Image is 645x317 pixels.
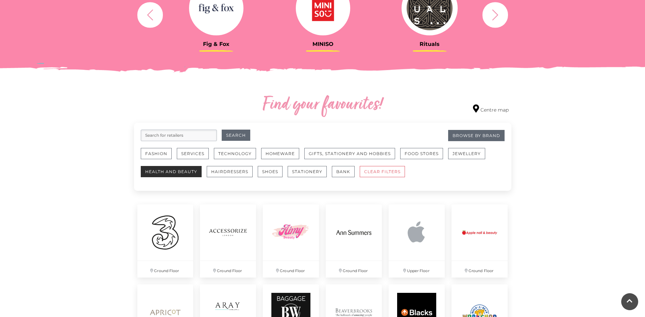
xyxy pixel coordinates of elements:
p: Ground Floor [200,261,256,278]
p: Ground Floor [137,261,193,278]
button: Health and Beauty [141,166,202,177]
a: Ground Floor [448,201,511,281]
a: Ground Floor [322,201,385,281]
a: Technology [214,148,261,166]
input: Search for retailers [141,130,217,141]
a: Ground Floor [197,201,259,281]
a: CLEAR FILTERS [360,166,410,184]
h3: MINISO [275,41,371,47]
button: Jewellery [448,148,485,159]
p: Ground Floor [452,261,508,278]
button: CLEAR FILTERS [360,166,405,177]
a: Health and Beauty [141,166,207,184]
a: Upper Floor [385,201,448,281]
a: Hairdressers [207,166,258,184]
a: Fashion [141,148,177,166]
p: Ground Floor [263,261,319,278]
h3: Fig & Fox [168,41,265,47]
a: Bank [332,166,360,184]
button: Homeware [261,148,299,159]
button: Gifts, Stationery and Hobbies [304,148,395,159]
button: Search [222,130,250,141]
button: Hairdressers [207,166,253,177]
p: Ground Floor [326,261,382,278]
a: Ground Floor [134,201,197,281]
a: Jewellery [448,148,490,166]
button: Stationery [288,166,327,177]
a: Browse By Brand [448,130,505,141]
p: Upper Floor [389,261,445,278]
button: Food Stores [400,148,443,159]
button: Shoes [258,166,283,177]
button: Services [177,148,209,159]
a: Ground Floor [259,201,322,281]
a: Centre map [473,104,509,114]
h2: Find your favourites! [199,94,447,116]
a: Shoes [258,166,288,184]
a: Stationery [288,166,332,184]
a: Services [177,148,214,166]
button: Technology [214,148,256,159]
button: Bank [332,166,355,177]
button: Fashion [141,148,172,159]
a: Homeware [261,148,304,166]
h3: Rituals [381,41,478,47]
a: Gifts, Stationery and Hobbies [304,148,400,166]
a: Food Stores [400,148,448,166]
